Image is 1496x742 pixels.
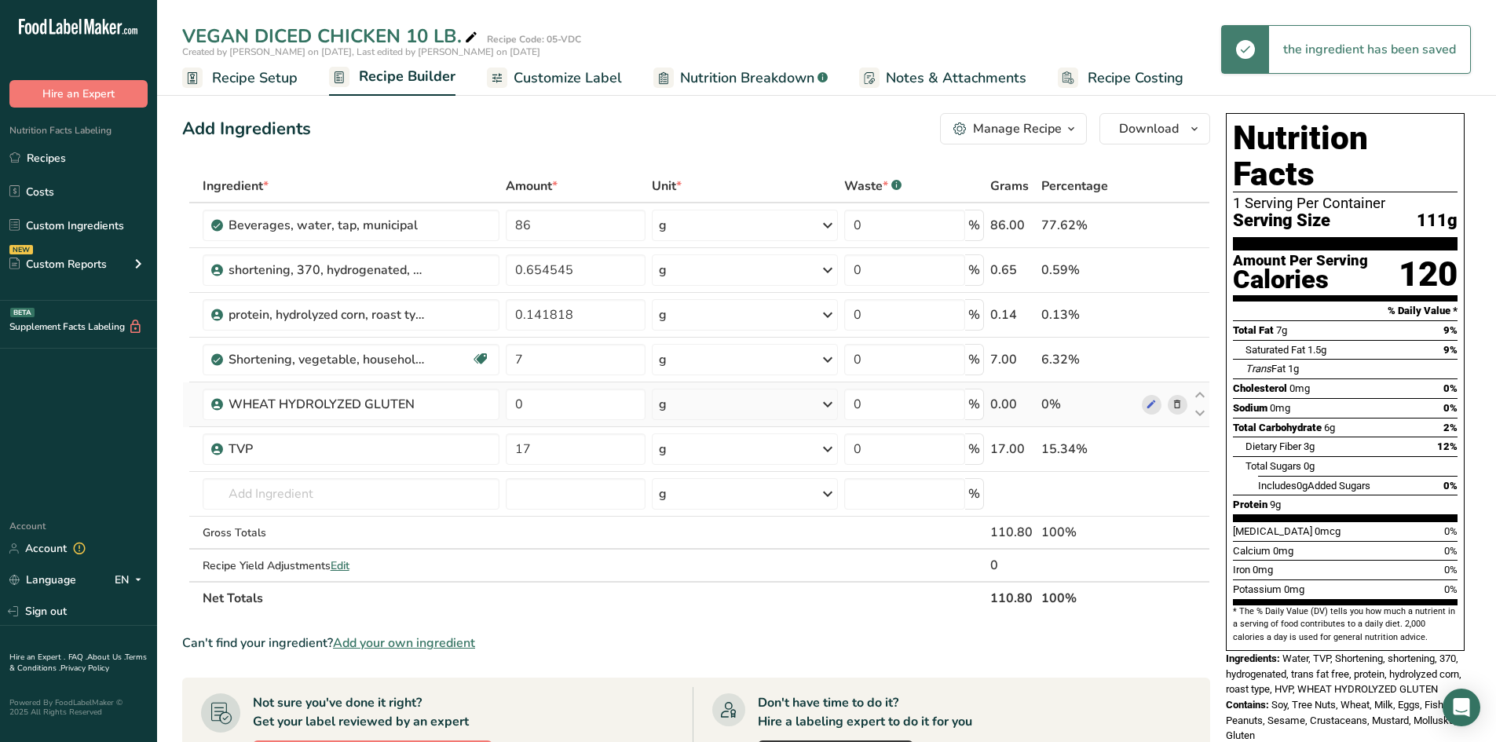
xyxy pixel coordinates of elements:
span: 111g [1417,211,1458,231]
div: VEGAN DICED CHICKEN 10 LB. [182,22,481,50]
span: Notes & Attachments [886,68,1026,89]
th: Net Totals [199,581,988,614]
span: 7g [1276,324,1287,336]
th: 100% [1038,581,1139,614]
div: 7.00 [990,350,1035,369]
button: Download [1099,113,1210,144]
span: Total Sugars [1245,460,1301,472]
div: Gross Totals [203,525,500,541]
div: BETA [10,308,35,317]
span: Contains: [1226,699,1269,711]
span: 0% [1444,564,1458,576]
div: Powered By FoodLabelMaker © 2025 All Rights Reserved [9,698,148,717]
div: Waste [844,177,902,196]
div: shortening, 370, hydrogenated, trans fat free [229,261,425,280]
div: Amount Per Serving [1233,254,1368,269]
div: 0.14 [990,305,1035,324]
span: 1g [1288,363,1299,375]
span: 0% [1443,402,1458,414]
div: Not sure you've done it right? Get your label reviewed by an expert [253,693,469,731]
div: Add Ingredients [182,116,311,142]
div: 0.13% [1041,305,1136,324]
div: g [659,350,667,369]
div: Shortening, vegetable, household, composite [229,350,425,369]
div: protein, hydrolyzed corn, roast type, HVP [229,305,425,324]
span: 9% [1443,344,1458,356]
div: TVP [229,440,425,459]
span: Ingredients: [1226,652,1280,664]
span: Serving Size [1233,211,1330,231]
div: 15.34% [1041,440,1136,459]
span: Edit [331,558,349,573]
span: Created by [PERSON_NAME] on [DATE], Last edited by [PERSON_NAME] on [DATE] [182,46,540,58]
a: Language [9,566,76,594]
div: Custom Reports [9,256,107,272]
div: g [659,216,667,235]
span: 0mg [1289,382,1310,394]
div: WHEAT HYDROLYZED GLUTEN [229,395,425,414]
div: 0.00 [990,395,1035,414]
div: Can't find your ingredient? [182,634,1210,652]
a: Notes & Attachments [859,60,1026,96]
span: 0mg [1270,402,1290,414]
a: Nutrition Breakdown [653,60,828,96]
span: Saturated Fat [1245,344,1305,356]
span: Grams [990,177,1029,196]
span: [MEDICAL_DATA] [1233,525,1312,537]
i: Trans [1245,363,1271,375]
a: FAQ . [68,652,87,663]
section: * The % Daily Value (DV) tells you how much a nutrient in a serving of food contributes to a dail... [1233,605,1458,644]
a: Customize Label [487,60,622,96]
span: 3g [1304,440,1315,452]
span: 0% [1444,583,1458,595]
span: Protein [1233,499,1267,510]
div: 0% [1041,395,1136,414]
span: Download [1119,119,1179,138]
span: 2% [1443,422,1458,433]
a: Recipe Setup [182,60,298,96]
span: 6g [1324,422,1335,433]
div: NEW [9,245,33,254]
span: Sodium [1233,402,1267,414]
span: Cholesterol [1233,382,1287,394]
span: Water, TVP, Shortening, shortening, 370, hydrogenated, trans fat free, protein, hydrolyzed corn, ... [1226,652,1461,695]
span: Percentage [1041,177,1108,196]
span: Customize Label [514,68,622,89]
div: Beverages, water, tap, municipal [229,216,425,235]
span: Ingredient [203,177,269,196]
div: g [659,440,667,459]
div: 0 [990,556,1035,575]
span: 0% [1444,545,1458,557]
span: Recipe Setup [212,68,298,89]
div: 6.32% [1041,350,1136,369]
span: Recipe Builder [359,66,455,87]
span: Potassium [1233,583,1282,595]
span: 0g [1304,460,1315,472]
span: Calcium [1233,545,1271,557]
span: 9g [1270,499,1281,510]
div: 110.80 [990,523,1035,542]
section: % Daily Value * [1233,302,1458,320]
span: 0% [1443,480,1458,492]
span: Nutrition Breakdown [680,68,814,89]
div: 77.62% [1041,216,1136,235]
span: Unit [652,177,682,196]
span: 1.5g [1308,344,1326,356]
div: Recipe Yield Adjustments [203,557,500,574]
div: g [659,395,667,414]
span: Add your own ingredient [333,634,475,652]
h1: Nutrition Facts [1233,120,1458,192]
span: 12% [1437,440,1458,452]
span: Includes Added Sugars [1258,480,1370,492]
div: EN [115,571,148,590]
span: 9% [1443,324,1458,336]
span: Amount [506,177,558,196]
div: Don't have time to do it? Hire a labeling expert to do it for you [758,693,972,731]
div: Manage Recipe [973,119,1062,138]
input: Add Ingredient [203,478,500,510]
div: 0.59% [1041,261,1136,280]
a: Terms & Conditions . [9,652,147,674]
div: 120 [1399,254,1458,295]
div: g [659,261,667,280]
span: Recipe Costing [1088,68,1183,89]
